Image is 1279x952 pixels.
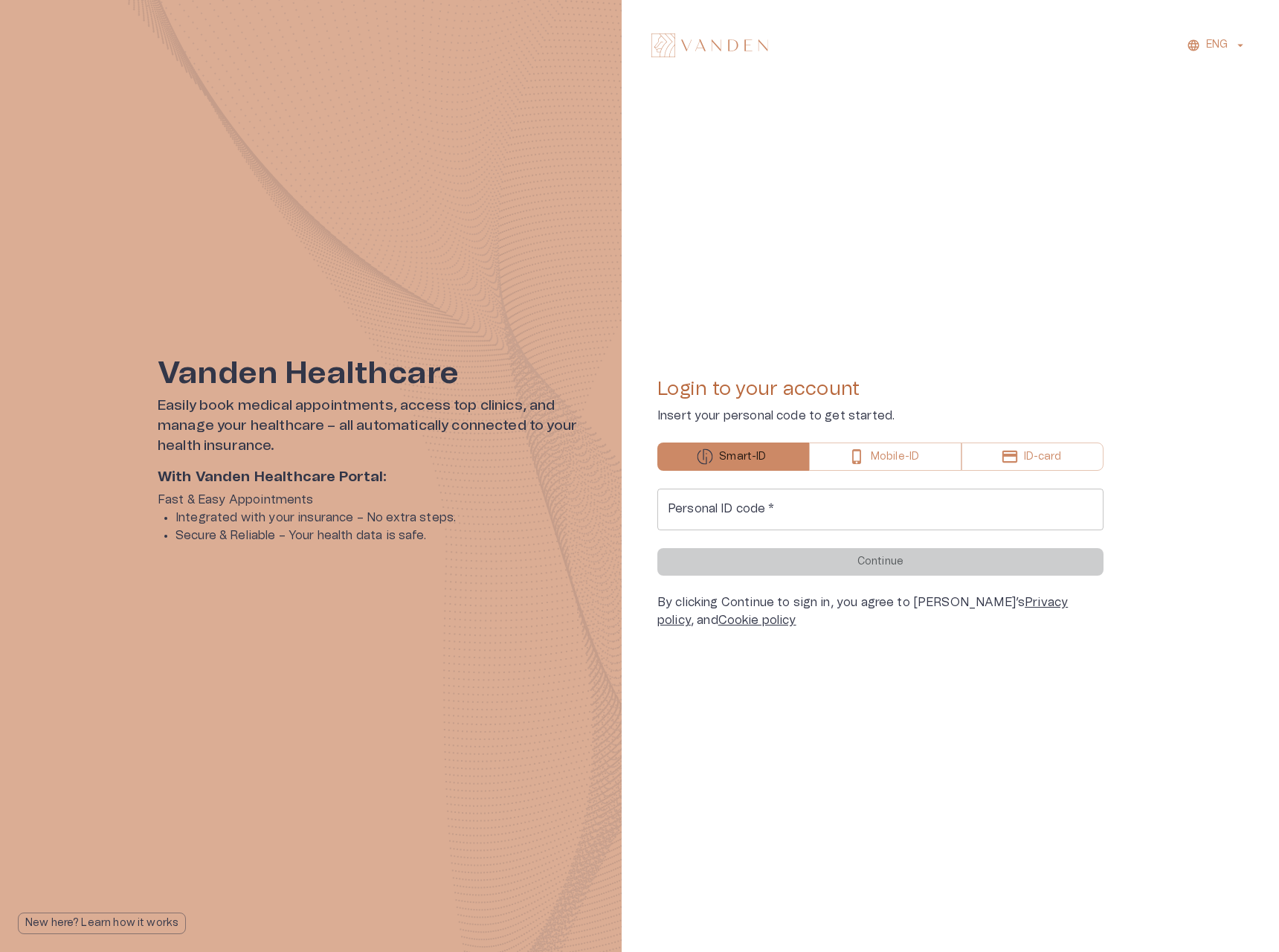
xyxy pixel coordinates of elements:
[657,594,1104,629] div: By clicking Continue to sign in, you agree to [PERSON_NAME]’s , and
[719,449,766,465] p: Smart-ID
[18,913,186,934] button: New here? Learn how it works
[1163,884,1279,926] iframe: Help widget launcher
[809,443,962,471] button: Mobile-ID
[961,443,1104,471] button: ID-card
[1206,37,1228,53] p: ENG
[1024,449,1061,465] p: ID-card
[657,407,1104,425] p: Insert your personal code to get started.
[718,614,796,626] a: Cookie policy
[871,449,919,465] p: Mobile-ID
[657,377,1104,401] h4: Login to your account
[25,916,178,931] p: New here? Learn how it works
[657,443,809,471] button: Smart-ID
[1185,34,1249,56] button: ENG
[651,33,768,57] img: Vanden logo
